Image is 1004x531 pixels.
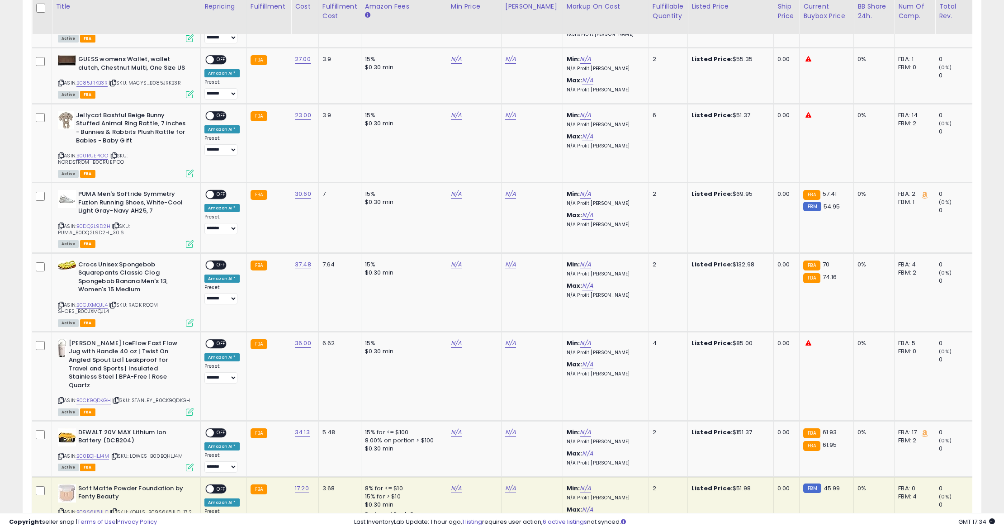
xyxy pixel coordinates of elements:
[777,339,792,347] div: 0.00
[898,484,928,493] div: FBA: 0
[78,190,188,218] b: PUMA Men's Softride Symmetry Fuzion Running Shoes, White-Cool Light Gray-Navy AH25, 7
[365,2,443,11] div: Amazon Fees
[76,301,108,309] a: B0CJXMQJL4
[939,55,976,63] div: 0
[58,170,79,178] span: All listings currently available for purchase on Amazon
[365,111,440,119] div: 15%
[58,464,79,471] span: All listings currently available for purchase on Amazon
[898,63,928,71] div: FBM: 0
[451,190,462,199] a: N/A
[567,371,642,377] p: N/A Profit [PERSON_NAME]
[322,428,354,436] div: 5.48
[110,452,183,460] span: | SKU: LOWES_B00BQHLJ4M
[939,111,976,119] div: 0
[78,261,188,296] b: Crocs Unisex Spongebob Squarepants Classic Clog Spongebob Banana Men's 13, Women's 15 Medium
[939,128,976,136] div: 0
[251,190,267,200] small: FBA
[80,464,95,471] span: FBA
[803,2,850,21] div: Current Buybox Price
[803,273,820,283] small: FBA
[505,190,516,199] a: N/A
[898,111,928,119] div: FBA: 14
[691,484,733,493] b: Listed Price:
[58,91,79,99] span: All listings currently available for purchase on Amazon
[58,190,194,247] div: ASIN:
[898,428,928,436] div: FBA: 17
[77,517,116,526] a: Terms of Use
[582,76,593,85] a: N/A
[365,119,440,128] div: $0.30 min
[214,485,228,493] span: OFF
[295,339,311,348] a: 36.00
[78,428,188,447] b: DEWALT 20V MAX Lithium Ion Battery (DCB204)
[58,55,194,97] div: ASIN:
[691,111,733,119] b: Listed Price:
[580,484,591,493] a: N/A
[251,261,267,270] small: FBA
[580,428,591,437] a: N/A
[582,211,593,220] a: N/A
[251,111,267,121] small: FBA
[857,2,890,21] div: BB Share 24h.
[857,428,887,436] div: 0%
[56,2,197,11] div: Title
[939,277,976,285] div: 0
[582,132,593,141] a: N/A
[354,518,995,526] div: Last InventoryLab Update: 1 hour ago, requires user action, not synced.
[204,363,240,384] div: Preset:
[939,120,952,127] small: (0%)
[76,397,111,404] a: B0CK9QDKGH
[803,261,820,270] small: FBA
[803,428,820,438] small: FBA
[58,408,79,416] span: All listings currently available for purchase on Amazon
[857,339,887,347] div: 0%
[691,339,733,347] b: Listed Price:
[69,339,179,392] b: [PERSON_NAME] IceFlow Fast Flow Jug with Handle 40 oz | Twist On Angled Spout Lid | Leakproof for...
[204,214,240,234] div: Preset:
[451,339,462,348] a: N/A
[691,261,767,269] div: $132.98
[322,2,357,21] div: Fulfillment Cost
[204,79,240,100] div: Preset:
[505,55,516,64] a: N/A
[214,261,228,269] span: OFF
[691,190,733,198] b: Listed Price:
[777,2,796,21] div: Ship Price
[365,261,440,269] div: 15%
[824,484,840,493] span: 45.99
[958,517,995,526] span: 2025-10-10 17:34 GMT
[939,493,952,500] small: (0%)
[204,69,240,77] div: Amazon AI *
[653,261,681,269] div: 2
[580,339,591,348] a: N/A
[898,347,928,356] div: FBM: 0
[653,55,681,63] div: 2
[857,190,887,198] div: 0%
[803,202,821,211] small: FBM
[451,260,462,269] a: N/A
[653,428,681,436] div: 2
[58,111,194,176] div: ASIN:
[214,112,228,119] span: OFF
[567,87,642,93] p: N/A Profit [PERSON_NAME]
[322,111,354,119] div: 3.9
[365,493,440,501] div: 15% for > $10
[777,55,792,63] div: 0.00
[939,71,976,80] div: 0
[365,428,440,436] div: 15% for <= $100
[567,484,580,493] b: Min:
[58,111,74,129] img: 51dPwnREcmL._SL40_.jpg
[939,269,952,276] small: (0%)
[80,35,95,43] span: FBA
[580,260,591,269] a: N/A
[58,35,79,43] span: All listings currently available for purchase on Amazon
[777,111,792,119] div: 0.00
[505,111,516,120] a: N/A
[567,271,642,277] p: N/A Profit [PERSON_NAME]
[857,55,887,63] div: 0%
[691,428,767,436] div: $151.37
[803,190,820,200] small: FBA
[803,441,820,451] small: FBA
[322,55,354,63] div: 3.9
[691,339,767,347] div: $85.00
